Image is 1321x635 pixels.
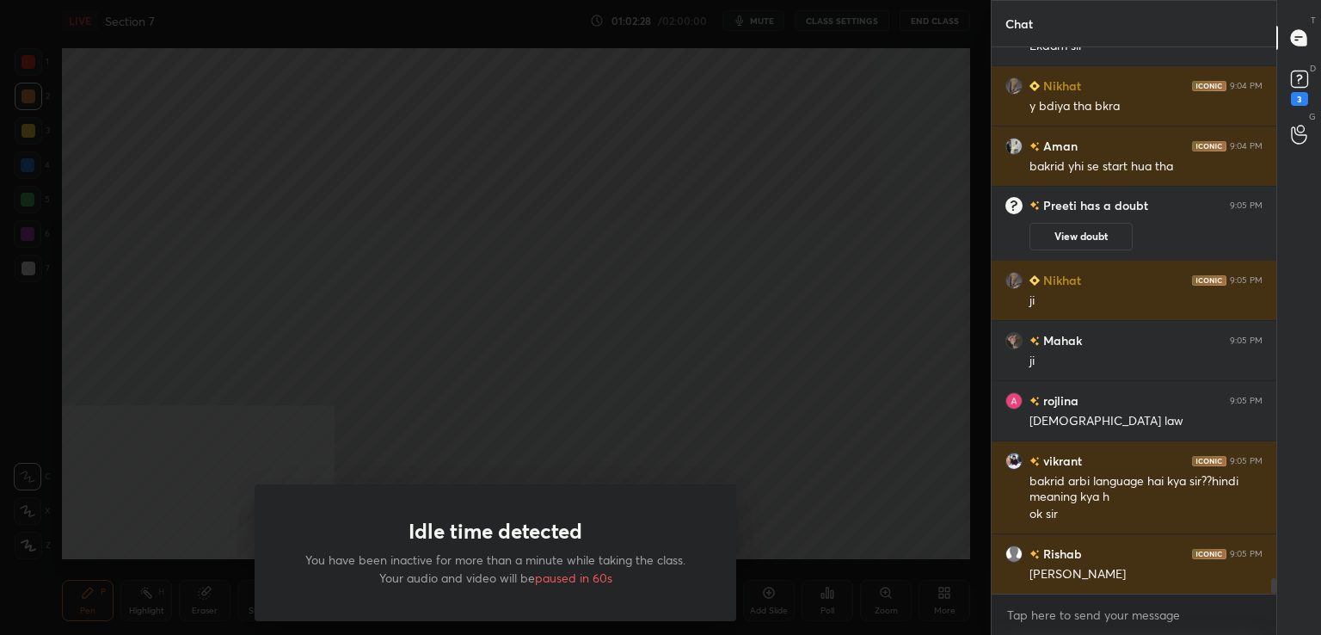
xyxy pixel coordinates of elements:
img: iconic-dark.1390631f.png [1192,275,1226,286]
img: iconic-dark.1390631f.png [1192,456,1226,466]
div: 9:04 PM [1230,141,1263,151]
p: D [1310,62,1316,75]
span: paused in 60s [535,570,612,586]
div: 9:05 PM [1230,549,1263,559]
h6: vikrant [1040,452,1082,470]
h6: Mahak [1040,331,1082,349]
span: has a doubt [1077,198,1148,213]
div: [PERSON_NAME] [1029,566,1263,583]
div: ji [1029,293,1263,310]
div: 9:05 PM [1230,275,1263,286]
img: 79a9d9ec786c4f24a2d7d5a34bc200e3.jpg [1005,77,1023,95]
div: [DEMOGRAPHIC_DATA] law [1029,413,1263,430]
img: 1325f7dbc4664ba9a715aa792e059a3e.jpg [1005,138,1023,155]
p: You have been inactive for more than a minute while taking the class. Your audio and video will be [296,551,695,587]
h1: Idle time detected [409,519,582,544]
h6: Rishab [1040,545,1082,563]
div: 9:05 PM [1230,396,1263,406]
div: 9:05 PM [1230,200,1263,211]
div: y bdiya tha bkra [1029,98,1263,115]
h6: Aman [1040,137,1078,155]
h6: rojlina [1040,391,1078,410]
img: no-rating-badge.077c3623.svg [1029,550,1040,559]
div: grid [992,47,1276,595]
div: bakrid arbi language hai kya sir??hindi meaning kya h [1029,473,1263,506]
div: 9:04 PM [1230,81,1263,91]
div: bakrid yhi se start hua tha [1029,158,1263,176]
p: T [1311,14,1316,27]
img: no-rating-badge.077c3623.svg [1029,457,1040,466]
button: View doubt [1029,223,1133,250]
img: no-rating-badge.077c3623.svg [1029,198,1040,213]
img: iconic-dark.1390631f.png [1192,141,1226,151]
div: ok sir [1029,506,1263,523]
img: iconic-dark.1390631f.png [1192,81,1226,91]
img: no-rating-badge.077c3623.svg [1029,142,1040,151]
img: no-rating-badge.077c3623.svg [1029,397,1040,406]
div: 9:05 PM [1230,336,1263,346]
img: Learner_Badge_beginner_1_8b307cf2a0.svg [1029,81,1040,91]
p: G [1309,110,1316,123]
h6: Nikhat [1040,271,1081,289]
img: iconic-dark.1390631f.png [1192,549,1226,559]
img: 79a9d9ec786c4f24a2d7d5a34bc200e3.jpg [1005,272,1023,289]
p: Chat [992,1,1047,46]
img: 6f024d0b520a42ae9cc1babab3a4949a.jpg [1005,453,1023,470]
img: Learner_Badge_beginner_1_8b307cf2a0.svg [1029,275,1040,286]
div: ji [1029,353,1263,370]
img: c6948b4914544d7dbeddbd7d3c70e643.jpg [1005,332,1023,349]
h6: Nikhat [1040,77,1081,95]
div: 3 [1291,92,1308,106]
div: 9:05 PM [1230,456,1263,466]
img: 3 [1005,392,1023,410]
img: default.png [1005,546,1023,563]
img: no-rating-badge.077c3623.svg [1029,336,1040,346]
h6: Preeti [1040,198,1077,213]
